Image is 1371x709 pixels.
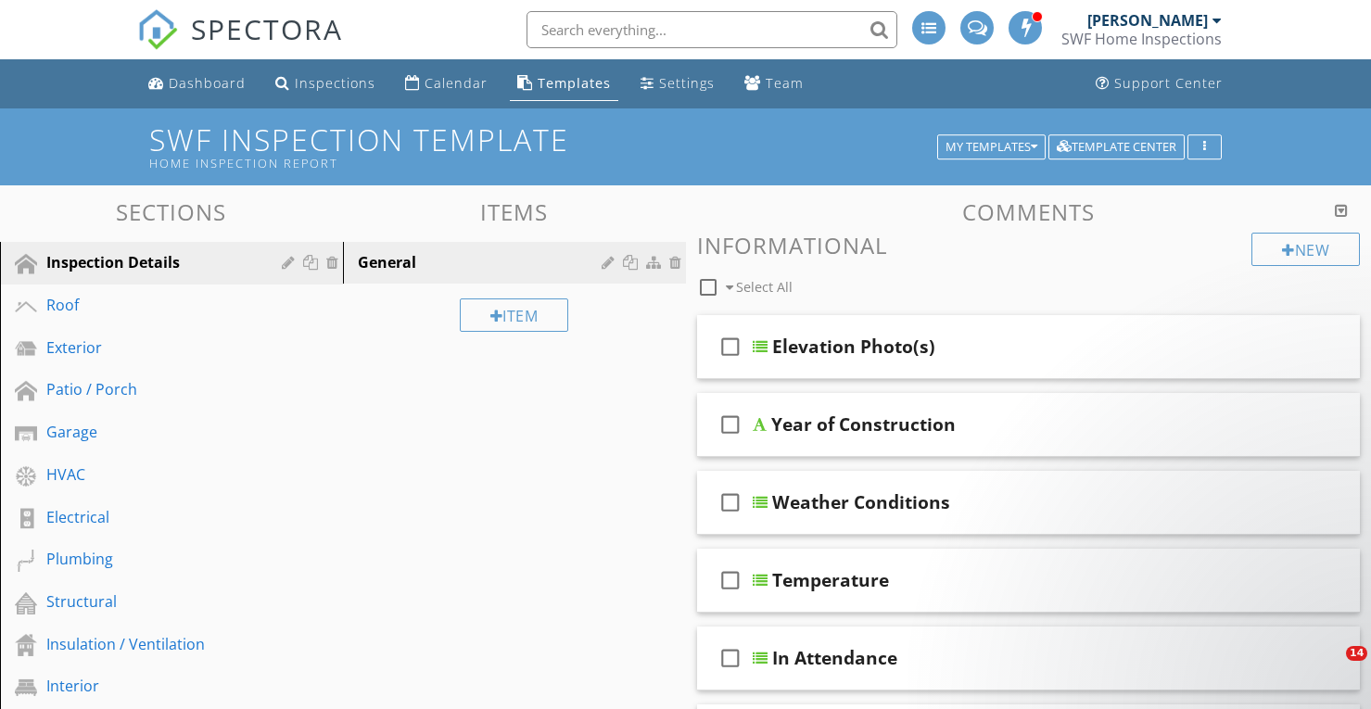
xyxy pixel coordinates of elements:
[772,569,889,591] div: Temperature
[46,506,255,528] div: Electrical
[460,298,569,332] div: Item
[538,74,611,92] div: Templates
[946,141,1037,154] div: My Templates
[343,199,686,224] h3: Items
[716,558,745,602] i: check_box_outline_blank
[169,74,246,92] div: Dashboard
[772,491,950,513] div: Weather Conditions
[149,123,1223,171] h1: SWF Inspection Template
[46,294,255,316] div: Roof
[736,278,793,296] span: Select All
[527,11,897,48] input: Search everything...
[1088,67,1230,101] a: Support Center
[1346,646,1367,661] span: 14
[737,67,811,101] a: Team
[633,67,722,101] a: Settings
[425,74,488,92] div: Calendar
[46,548,255,570] div: Plumbing
[1048,134,1185,160] button: Template Center
[191,9,343,48] span: SPECTORA
[1308,646,1352,690] iframe: Intercom live chat
[937,134,1046,160] button: My Templates
[766,74,804,92] div: Team
[137,9,178,50] img: The Best Home Inspection Software - Spectora
[1061,30,1222,48] div: SWF Home Inspections
[771,413,956,436] div: Year of Construction
[137,25,343,64] a: SPECTORA
[1251,233,1360,266] div: New
[358,251,607,273] div: General
[772,336,935,358] div: Elevation Photo(s)
[1087,11,1208,30] div: [PERSON_NAME]
[141,67,253,101] a: Dashboard
[772,647,897,669] div: In Attendance
[46,421,255,443] div: Garage
[268,67,383,101] a: Inspections
[697,199,1361,224] h3: Comments
[46,463,255,486] div: HVAC
[1048,137,1185,154] a: Template Center
[716,480,745,525] i: check_box_outline_blank
[46,675,255,697] div: Interior
[46,590,255,613] div: Structural
[716,324,745,369] i: check_box_outline_blank
[46,251,255,273] div: Inspection Details
[46,378,255,400] div: Patio / Porch
[1057,141,1176,154] div: Template Center
[149,156,945,171] div: Home Inspection Report
[510,67,618,101] a: Templates
[716,636,745,680] i: check_box_outline_blank
[659,74,715,92] div: Settings
[398,67,495,101] a: Calendar
[46,633,255,655] div: Insulation / Ventilation
[295,74,375,92] div: Inspections
[697,233,1361,258] h3: Informational
[46,336,255,359] div: Exterior
[1114,74,1223,92] div: Support Center
[716,402,745,447] i: check_box_outline_blank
